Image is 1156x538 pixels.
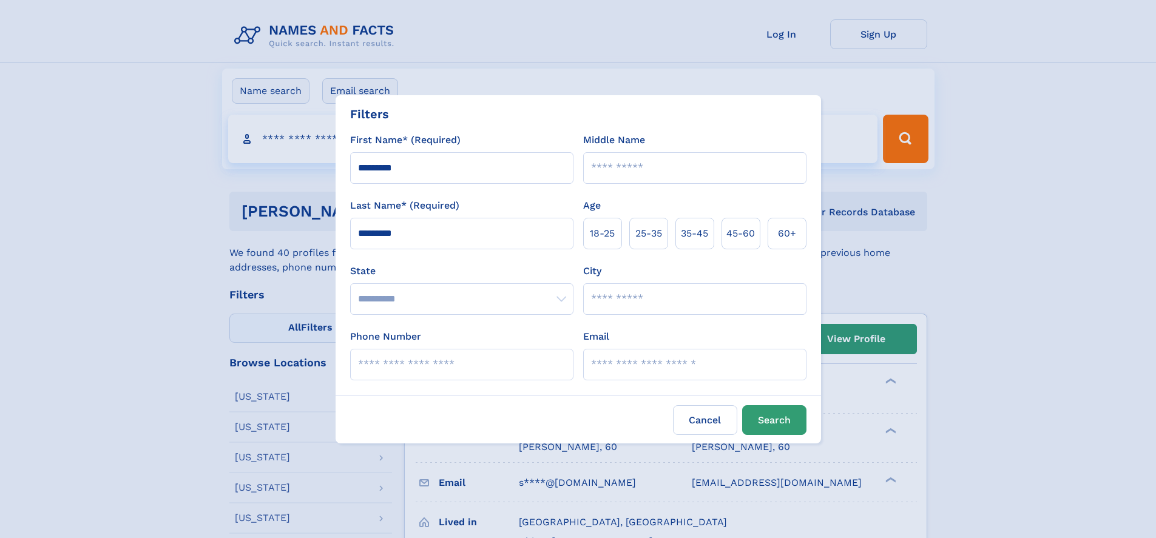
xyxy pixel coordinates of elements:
[590,226,615,241] span: 18‑25
[583,133,645,147] label: Middle Name
[350,198,459,213] label: Last Name* (Required)
[726,226,755,241] span: 45‑60
[350,105,389,123] div: Filters
[350,329,421,344] label: Phone Number
[583,329,609,344] label: Email
[742,405,806,435] button: Search
[583,264,601,278] label: City
[778,226,796,241] span: 60+
[635,226,662,241] span: 25‑35
[673,405,737,435] label: Cancel
[350,264,573,278] label: State
[350,133,461,147] label: First Name* (Required)
[583,198,601,213] label: Age
[681,226,708,241] span: 35‑45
